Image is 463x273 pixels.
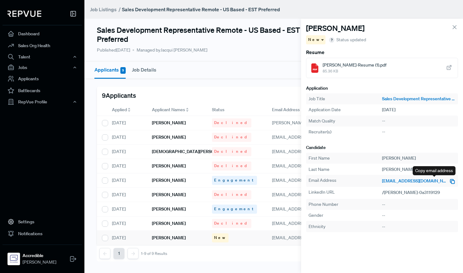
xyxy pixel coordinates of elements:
div: [DATE] [107,216,147,231]
span: -- [382,129,385,135]
div: [DATE] [107,145,147,159]
button: 1 [113,248,124,259]
div: Last Name [309,166,382,173]
span: New [214,235,226,241]
div: Ethnicity [309,223,382,230]
a: /[PERSON_NAME]-0a3119129 [382,190,447,195]
a: Settings [3,216,82,228]
span: [EMAIL_ADDRESS][DOMAIN_NAME] [272,206,344,212]
span: [EMAIL_ADDRESS][DOMAIN_NAME] [272,221,344,226]
span: [EMAIL_ADDRESS][DOMAIN_NAME] [272,235,344,241]
h6: [PERSON_NAME] [152,192,186,197]
span: Status [212,107,224,113]
div: -- [382,118,455,124]
span: / [118,6,121,12]
button: Next [128,248,138,259]
button: Jobs [3,62,82,73]
div: [DATE] [107,188,147,202]
a: Notifications [3,228,82,240]
div: Job Title [309,96,382,102]
div: Match Quality [309,118,382,124]
a: Dashboard [3,28,82,40]
div: [DATE] [382,107,455,113]
button: Talent [3,52,82,62]
span: Email Address [272,107,300,113]
div: LinkedIn URL [309,189,382,196]
span: Declined [214,149,249,154]
a: Applicants [3,73,82,85]
div: First Name [309,155,382,161]
div: 1-9 of 9 Results [141,251,167,256]
p: Published [DATE] [97,47,130,53]
div: [PERSON_NAME] [382,155,455,161]
div: Gender [309,212,382,219]
h6: [PERSON_NAME] [152,178,186,183]
span: New [308,37,320,42]
div: Email Address [309,177,382,185]
span: [EMAIL_ADDRESS][DOMAIN_NAME] [272,163,344,169]
img: RepVue [8,11,41,17]
span: Applicant Names [152,107,185,113]
nav: pagination [99,248,167,259]
span: Declined [214,163,249,169]
div: Copy email address [413,166,455,175]
div: [DATE] [107,116,147,130]
span: Declined [214,192,249,197]
span: Status updated [336,37,366,43]
span: Managed by Jacqui [PERSON_NAME] [133,47,207,53]
div: [DATE] [107,231,147,245]
span: [EMAIL_ADDRESS][DOMAIN_NAME] [382,178,454,184]
a: Battlecards [3,85,82,97]
span: [EMAIL_ADDRESS][DOMAIN_NAME] [272,149,344,154]
div: [DATE] [107,130,147,145]
h6: Candidate [306,145,458,150]
div: Application Date [309,107,382,113]
strong: Sales Development Representative Remote - US Based - EST Preferred [122,6,280,12]
span: Declined [214,221,249,226]
h6: Resume [306,49,458,55]
span: [EMAIL_ADDRESS][DOMAIN_NAME] [272,177,344,183]
h6: [DEMOGRAPHIC_DATA][PERSON_NAME] [152,149,233,154]
h6: [PERSON_NAME] [152,206,186,212]
span: Applied [112,107,127,113]
h6: [PERSON_NAME] [152,221,186,226]
span: /[PERSON_NAME]-0a3119129 [382,190,440,195]
h6: [PERSON_NAME] [152,163,186,169]
div: [DATE] [107,202,147,216]
a: Job Listings [90,6,117,13]
span: [EMAIL_ADDRESS][DOMAIN_NAME] [272,192,344,197]
span: [PERSON_NAME][EMAIL_ADDRESS][PERSON_NAME][DOMAIN_NAME] [272,120,411,126]
h4: [PERSON_NAME] [306,24,365,33]
h6: Application [306,86,458,91]
div: -- [382,201,455,208]
span: Declined [214,134,249,140]
div: [DATE] [107,173,147,188]
span: 85.36 KB [323,68,386,74]
a: [PERSON_NAME]-Resume (1).pdf85.36 KB [306,58,458,78]
span: [PERSON_NAME] [23,259,56,266]
span: Engagement [214,206,255,212]
button: Job Details [132,62,156,78]
div: -- [382,212,455,219]
span: Declined [214,120,249,126]
span: Engagement [214,177,255,183]
button: Applicants [94,62,126,79]
span: 9 [120,67,126,74]
h5: 9 Applicants [102,92,136,99]
div: [DATE] [107,159,147,173]
div: Recruiter(s) [309,129,382,135]
img: Accredible [9,254,19,264]
a: Sales Org Health [3,40,82,52]
div: Toggle SortBy [147,104,207,116]
div: Phone Number [309,201,382,208]
button: Previous [99,248,110,259]
h4: Sales Development Representative Remote - US Based - EST Preferred [97,26,319,44]
a: Sales Development Representative Remote - US Based - EST Preferred [382,96,455,102]
a: AccredibleAccredible[PERSON_NAME] [3,245,82,268]
button: RepVue Profile [3,97,82,107]
div: -- [382,223,455,230]
strong: Accredible [23,252,56,259]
